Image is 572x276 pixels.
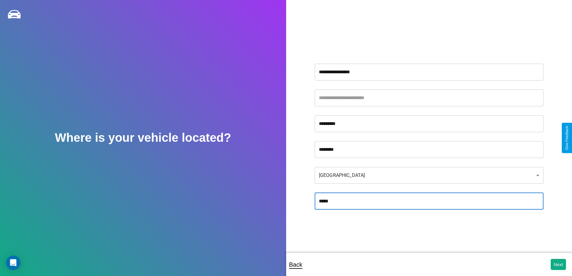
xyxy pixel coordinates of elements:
[55,131,231,144] h2: Where is your vehicle located?
[551,259,566,270] button: Next
[315,167,543,184] div: [GEOGRAPHIC_DATA]
[289,259,302,270] p: Back
[565,126,569,150] div: Give Feedback
[6,256,20,270] div: Open Intercom Messenger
